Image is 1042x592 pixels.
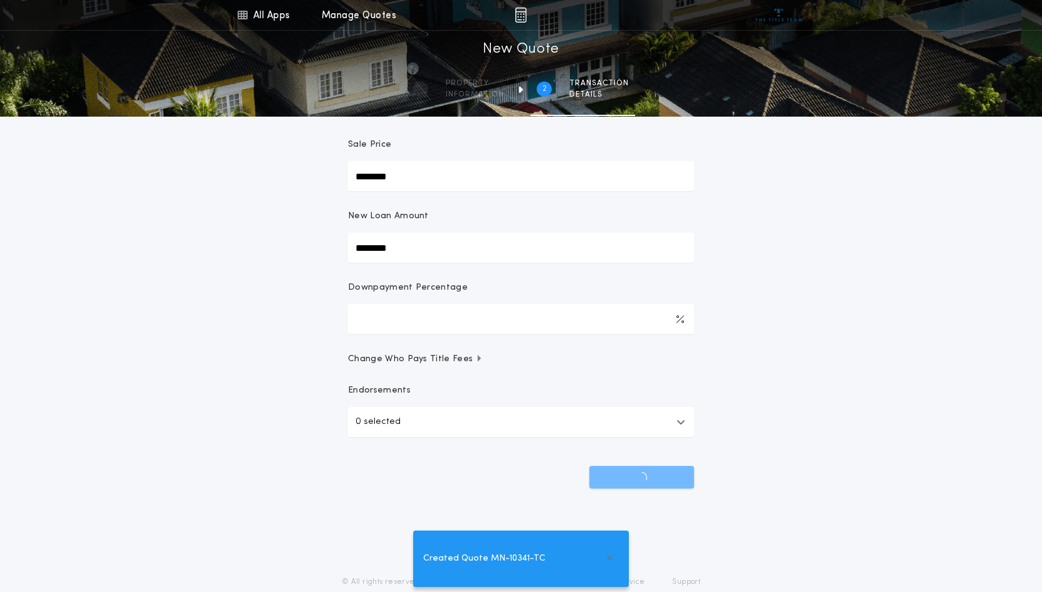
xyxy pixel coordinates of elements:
span: details [569,90,629,100]
input: Sale Price [348,161,694,191]
p: Downpayment Percentage [348,282,468,294]
img: vs-icon [755,9,803,21]
p: Sale Price [348,139,391,151]
span: Change Who Pays Title Fees [348,353,483,366]
input: New Loan Amount [348,233,694,263]
button: 0 selected [348,407,694,437]
span: information [446,90,504,100]
span: Created Quote MN-10341-TC [423,552,545,566]
p: Endorsements [348,384,694,397]
button: Change Who Pays Title Fees [348,353,694,366]
h2: 2 [542,84,547,94]
img: img [515,8,527,23]
input: Downpayment Percentage [348,304,694,334]
h1: New Quote [483,40,559,60]
span: Property [446,78,504,88]
p: 0 selected [355,415,401,430]
span: Transaction [569,78,629,88]
p: New Loan Amount [348,210,429,223]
